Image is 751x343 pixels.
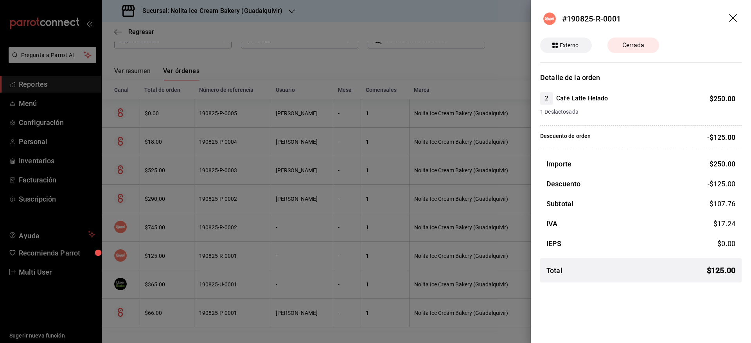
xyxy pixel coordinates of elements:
div: #190825-R-0001 [562,13,621,25]
span: 1 Deslactosada [540,108,735,116]
span: $ 17.24 [713,220,735,228]
p: Descuento de orden [540,132,591,143]
h3: IEPS [546,238,562,249]
span: $ 250.00 [710,160,735,168]
span: 2 [540,94,553,103]
h3: Importe [546,159,571,169]
button: drag [729,14,738,23]
h3: Subtotal [546,198,573,209]
span: $ 0.00 [717,239,735,248]
span: -$125.00 [708,179,735,189]
p: -$125.00 [707,132,735,143]
h4: Café Latte Helado [556,94,608,103]
span: Cerrada [618,41,649,50]
span: Externo [557,41,582,50]
h3: Descuento [546,179,580,189]
h3: Detalle de la orden [540,72,742,83]
span: $ 250.00 [710,95,735,103]
h3: Total [546,265,562,276]
span: $ 125.00 [707,264,735,276]
h3: IVA [546,218,557,229]
span: $ 107.76 [710,200,735,208]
